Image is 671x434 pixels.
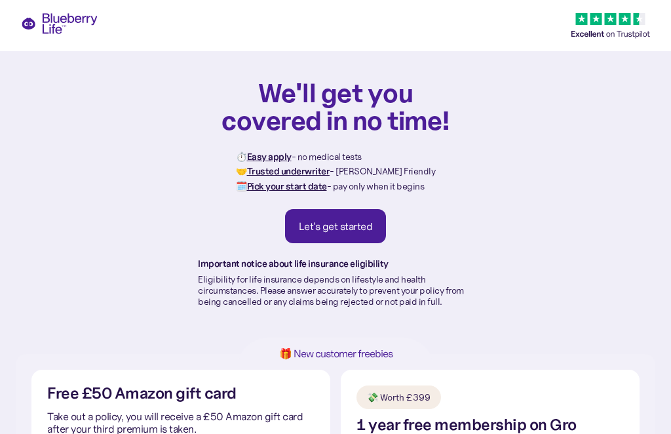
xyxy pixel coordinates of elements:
div: Let's get started [299,220,373,233]
div: 💸 Worth £399 [367,391,431,404]
h1: We'll get you covered in no time! [221,79,450,134]
p: Eligibility for life insurance depends on lifestyle and health circumstances. Please answer accur... [198,274,473,307]
p: ⏱️ - no medical tests 🤝 - [PERSON_NAME] Friendly 🗓️ - pay only when it begins [236,149,435,193]
strong: Important notice about life insurance eligibility [198,258,389,269]
h1: 🎁 New customer freebies [258,348,413,359]
h2: Free £50 Amazon gift card [47,385,237,402]
strong: Pick your start date [247,180,327,192]
a: Let's get started [285,209,387,243]
strong: Easy apply [247,151,292,163]
strong: Trusted underwriter [247,165,330,177]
